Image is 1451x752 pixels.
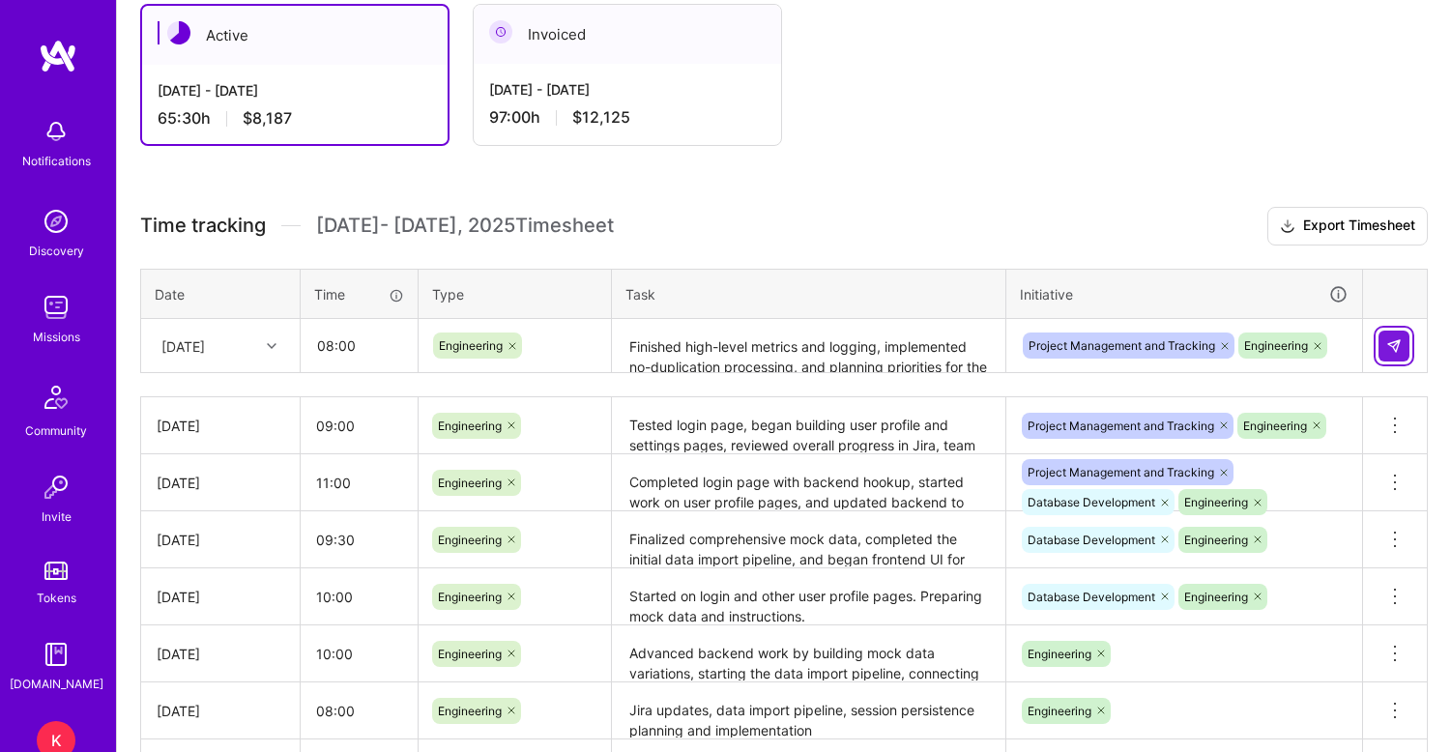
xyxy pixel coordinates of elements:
[439,338,503,353] span: Engineering
[157,587,284,607] div: [DATE]
[438,419,502,433] span: Engineering
[37,202,75,241] img: discovery
[44,562,68,580] img: tokens
[614,570,1003,623] textarea: Started on login and other user profile pages. Preparing mock data and instructions.
[1386,338,1402,354] img: Submit
[25,420,87,441] div: Community
[1028,465,1214,479] span: Project Management and Tracking
[140,214,266,238] span: Time tracking
[1028,647,1091,661] span: Engineering
[614,627,1003,680] textarea: Advanced backend work by building mock data variations, starting the data import pipeline, connec...
[37,288,75,327] img: teamwork
[301,685,418,737] input: HH:MM
[1028,533,1155,547] span: Database Development
[316,214,614,238] span: [DATE] - [DATE] , 2025 Timesheet
[314,284,404,304] div: Time
[267,341,276,351] i: icon Chevron
[243,108,292,129] span: $8,187
[167,21,190,44] img: Active
[42,506,72,527] div: Invite
[614,684,1003,738] textarea: Jira updates, data import pipeline, session persistence planning and implementation
[1378,331,1411,362] div: null
[33,327,80,347] div: Missions
[489,20,512,43] img: Invoiced
[157,701,284,721] div: [DATE]
[1184,533,1248,547] span: Engineering
[158,80,432,101] div: [DATE] - [DATE]
[1028,419,1214,433] span: Project Management and Tracking
[29,241,84,261] div: Discovery
[157,530,284,550] div: [DATE]
[572,107,630,128] span: $12,125
[1267,207,1428,246] button: Export Timesheet
[157,416,284,436] div: [DATE]
[302,320,417,371] input: HH:MM
[489,79,766,100] div: [DATE] - [DATE]
[1029,338,1215,353] span: Project Management and Tracking
[614,399,1003,452] textarea: Tested login page, began building user profile and settings pages, reviewed overall progress in J...
[1244,338,1308,353] span: Engineering
[22,151,91,171] div: Notifications
[614,513,1003,566] textarea: Finalized comprehensive mock data, completed the initial data import pipeline, and began frontend...
[614,321,1003,372] textarea: Finished high-level metrics and logging, implemented no-duplication processing, and planning prio...
[37,468,75,506] img: Invite
[142,6,448,65] div: Active
[1028,704,1091,718] span: Engineering
[161,335,205,356] div: [DATE]
[1028,495,1155,509] span: Database Development
[301,514,418,565] input: HH:MM
[39,39,77,73] img: logo
[612,269,1006,319] th: Task
[438,647,502,661] span: Engineering
[37,112,75,151] img: bell
[33,374,79,420] img: Community
[301,457,418,508] input: HH:MM
[301,400,418,451] input: HH:MM
[10,674,103,694] div: [DOMAIN_NAME]
[489,107,766,128] div: 97:00 h
[438,533,502,547] span: Engineering
[474,5,781,64] div: Invoiced
[438,476,502,490] span: Engineering
[438,704,502,718] span: Engineering
[1020,283,1349,305] div: Initiative
[614,456,1003,509] textarea: Completed login page with backend hookup, started work on user profile pages, and updated backend...
[37,588,76,608] div: Tokens
[1184,590,1248,604] span: Engineering
[301,571,418,622] input: HH:MM
[157,644,284,664] div: [DATE]
[157,473,284,493] div: [DATE]
[1184,495,1248,509] span: Engineering
[158,108,432,129] div: 65:30 h
[37,635,75,674] img: guide book
[438,590,502,604] span: Engineering
[419,269,612,319] th: Type
[301,628,418,680] input: HH:MM
[1280,217,1295,237] i: icon Download
[1028,590,1155,604] span: Database Development
[141,269,301,319] th: Date
[1243,419,1307,433] span: Engineering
